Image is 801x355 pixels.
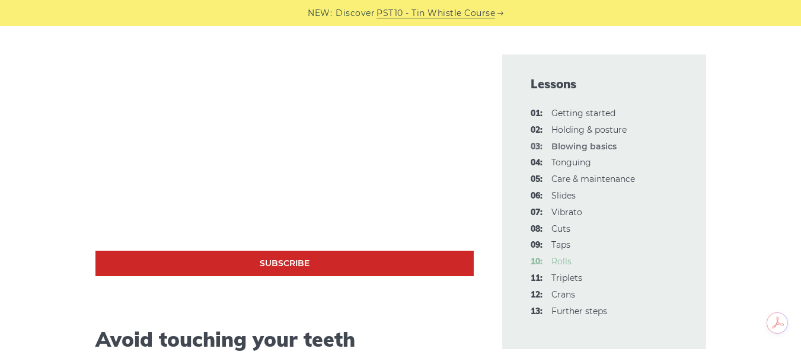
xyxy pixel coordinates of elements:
[531,76,678,92] span: Lessons
[551,273,582,283] a: 11:Triplets
[551,124,627,135] a: 02:Holding & posture
[531,271,542,286] span: 11:
[551,190,576,201] a: 06:Slides
[531,288,542,302] span: 12:
[376,7,495,20] a: PST10 - Tin Whistle Course
[531,222,542,236] span: 08:
[531,189,542,203] span: 06:
[551,174,635,184] a: 05:Care & maintenance
[531,305,542,319] span: 13:
[531,107,542,121] span: 01:
[95,39,474,251] iframe: Tin Whistle Tutorial for Beginners - Blowing Basics & D Scale Exercise
[336,7,375,20] span: Discover
[551,289,575,300] a: 12:Crans
[551,157,591,168] a: 04:Tonguing
[551,239,570,250] a: 09:Taps
[551,306,607,316] a: 13:Further steps
[551,256,572,267] a: 10:Rolls
[551,207,582,218] a: 07:Vibrato
[551,141,617,152] strong: Blowing basics
[551,223,570,234] a: 08:Cuts
[531,238,542,252] span: 09:
[531,172,542,187] span: 05:
[531,123,542,137] span: 02:
[531,255,542,269] span: 10:
[531,140,542,154] span: 03:
[531,206,542,220] span: 07:
[531,156,542,170] span: 04:
[95,328,474,352] h2: Avoid touching your teeth
[95,251,474,276] a: Subscribe
[551,108,615,119] a: 01:Getting started
[308,7,332,20] span: NEW:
